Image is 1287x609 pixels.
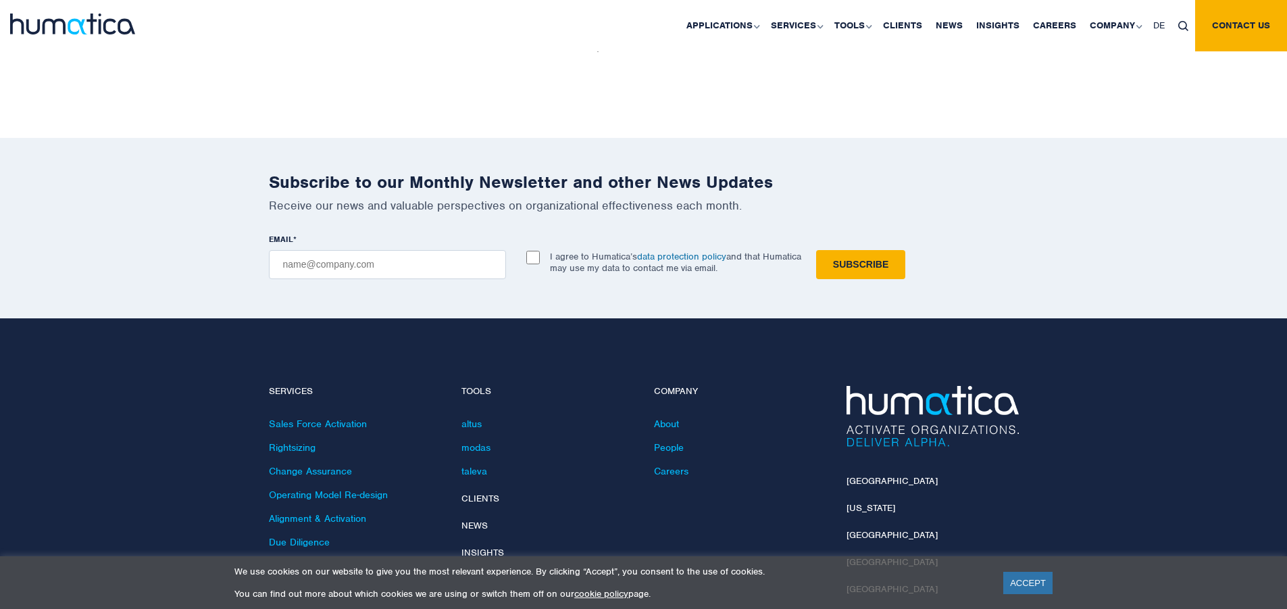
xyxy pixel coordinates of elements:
a: News [461,520,488,531]
p: Receive our news and valuable perspectives on organizational effectiveness each month. [269,198,1019,213]
a: Change Assurance [269,465,352,477]
h4: Services [269,386,441,397]
input: name@company.com [269,250,506,279]
a: Careers [654,465,688,477]
img: Humatica [847,386,1019,447]
input: Subscribe [816,250,905,279]
h2: Subscribe to our Monthly Newsletter and other News Updates [269,172,1019,193]
a: Clients [461,493,499,504]
a: Operating Model Re-design [269,489,388,501]
p: We use cookies on our website to give you the most relevant experience. By clicking “Accept”, you... [234,566,986,577]
a: Insights [461,547,504,558]
p: I agree to Humatica’s and that Humatica may use my data to contact me via email. [550,251,801,274]
p: You can find out more about which cookies we are using or switch them off on our page. [234,588,986,600]
a: Sales Force Activation [269,418,367,430]
img: search_icon [1178,21,1188,31]
a: Alignment & Activation [269,512,366,525]
a: People [654,441,684,454]
a: [US_STATE] [847,502,895,514]
img: logo [10,14,135,34]
a: data protection policy [637,251,726,262]
span: EMAIL [269,234,293,245]
a: ACCEPT [1003,572,1053,594]
a: About [654,418,679,430]
a: Rightsizing [269,441,316,454]
a: taleva [461,465,487,477]
h4: Tools [461,386,634,397]
a: altus [461,418,482,430]
a: cookie policy [574,588,628,600]
span: DE [1153,20,1165,31]
a: modas [461,441,490,454]
a: [GEOGRAPHIC_DATA] [847,475,938,487]
input: I agree to Humatica’sdata protection policyand that Humatica may use my data to contact me via em... [526,251,540,264]
a: [GEOGRAPHIC_DATA] [847,529,938,541]
a: Due Diligence [269,536,330,548]
h4: Company [654,386,826,397]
